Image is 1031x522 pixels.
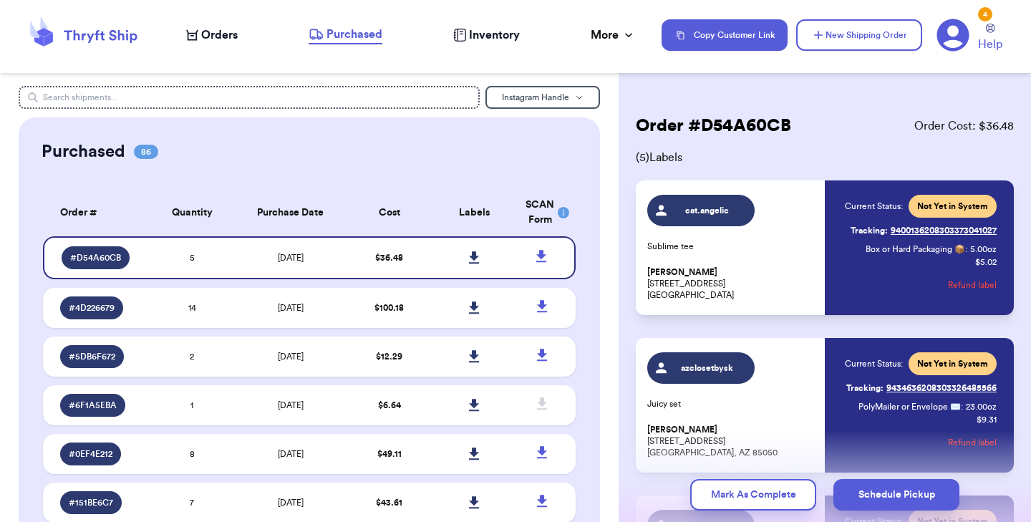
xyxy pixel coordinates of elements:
span: [PERSON_NAME] [647,425,717,435]
span: # D54A60CB [70,252,121,264]
span: Help [978,36,1002,53]
th: Purchase Date [235,189,347,236]
a: Inventory [453,26,520,44]
div: 4 [978,7,992,21]
span: 2 [190,352,194,361]
span: [DATE] [278,498,304,507]
span: PolyMailer or Envelope ✉️ [858,402,961,411]
span: Order Cost: $ 36.48 [914,117,1014,135]
span: Not Yet in System [917,358,988,369]
span: Current Status: [845,358,903,369]
span: 1 [190,401,193,410]
p: $ 5.02 [975,256,997,268]
span: ( 5 ) Labels [636,149,1014,166]
h2: Order # D54A60CB [636,115,791,137]
span: Tracking: [846,382,884,394]
h2: Purchased [42,140,125,163]
button: Refund label [948,427,997,458]
span: Current Status: [845,200,903,212]
span: 7 [190,498,194,507]
span: 5 [190,253,195,262]
span: 86 [134,145,158,159]
span: # 4D226679 [69,302,115,314]
span: [DATE] [278,352,304,361]
a: 4 [936,19,969,52]
span: # 151BE6C7 [69,497,113,508]
span: : [965,243,967,255]
span: Inventory [469,26,520,44]
p: Sublime tee [647,241,816,252]
th: Cost [347,189,432,236]
span: 5.00 oz [970,243,997,255]
p: [STREET_ADDRESS] [GEOGRAPHIC_DATA], AZ 85050 [647,424,816,458]
button: Instagram Handle [485,86,600,109]
input: Search shipments... [19,86,480,109]
span: Orders [201,26,238,44]
button: Mark As Complete [690,479,816,511]
span: [PERSON_NAME] [647,267,717,278]
span: # 6F1A5EBA [69,400,117,411]
span: $ 100.18 [374,304,404,312]
th: Quantity [150,189,235,236]
button: Refund label [948,269,997,301]
a: Tracking:9434636208303326485566 [846,377,997,400]
th: Order # [43,189,150,236]
div: More [591,26,636,44]
p: $ 9.31 [977,414,997,425]
p: [STREET_ADDRESS] [GEOGRAPHIC_DATA] [647,266,816,301]
span: Box or Hard Packaging 📦 [866,245,965,253]
a: Help [978,24,1002,53]
span: # 5DB6F672 [69,351,115,362]
button: Copy Customer Link [662,19,788,51]
a: Purchased [309,26,382,44]
span: cat.angelic [674,205,742,216]
span: $ 43.61 [376,498,402,507]
span: azclosetbysk [674,362,742,374]
span: [DATE] [278,401,304,410]
th: Labels [432,189,517,236]
div: SCAN Form [526,198,558,228]
span: # 0EF4E212 [69,448,112,460]
span: Tracking: [851,225,888,236]
span: Not Yet in System [917,200,988,212]
span: $ 36.48 [375,253,403,262]
span: [DATE] [278,304,304,312]
span: Purchased [326,26,382,43]
p: Juicy set [647,398,816,410]
span: Instagram Handle [502,93,569,102]
span: 14 [188,304,196,312]
span: $ 6.64 [378,401,401,410]
span: 23.00 oz [966,401,997,412]
span: $ 49.11 [377,450,402,458]
button: New Shipping Order [796,19,922,51]
span: : [961,401,963,412]
span: [DATE] [278,253,304,262]
span: [DATE] [278,450,304,458]
button: Schedule Pickup [833,479,959,511]
a: Orders [186,26,238,44]
span: 8 [190,450,195,458]
span: $ 12.29 [376,352,402,361]
a: Tracking:9400136208303373041027 [851,219,997,242]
